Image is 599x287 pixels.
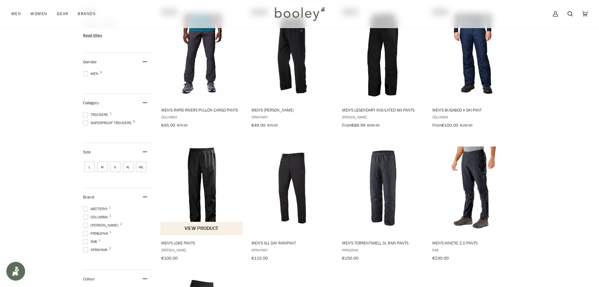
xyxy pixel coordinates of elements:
[431,146,515,230] img: Rab Men's Kinetic 2.0 Pants Beluga - Booley Galway
[251,13,334,97] img: Sprayway Men's Santiago Rainpant Black - Booley Galway
[252,247,333,253] span: Sprayway
[161,114,243,120] span: Columbia
[83,33,152,38] li: Reset filters
[342,240,424,246] span: Men's Torrentshell 3L Rain Pants
[431,8,515,130] a: Men's Bugaboo V Ski Pant
[83,71,100,77] span: Men
[252,114,333,120] span: Sprayway
[57,11,69,17] span: Gear
[342,247,424,253] span: Patagonia
[432,255,449,261] span: €230.00
[341,146,424,230] img: Patagonia Men's Torrentshell 3L Rain Pants Black - Booley Galway
[83,100,99,106] span: Category
[342,114,424,120] span: [PERSON_NAME]
[161,107,243,113] span: Men's Rapid Rivers Pull-On Cargo Pants
[100,71,102,74] span: 9
[341,8,424,130] a: Men's Legendary Insulated Ski Pants
[109,231,111,234] span: 1
[136,162,146,172] span: Size: XXL
[252,122,265,128] span: €49.00
[442,122,458,128] span: €100.00
[432,122,442,128] span: From
[83,276,100,282] span: Colour
[83,59,97,65] span: Gender
[31,11,47,17] span: Women
[78,11,96,17] span: Brands
[109,206,111,209] span: 1
[161,122,175,128] span: €45.00
[83,247,109,253] span: Sprayway
[160,146,244,230] img: Helly Hansen Men's Loke Pants Black - Booley Galway
[120,222,122,226] span: 2
[432,107,514,113] span: Men's Bugaboo V Ski Pant
[83,112,110,118] span: Trousers
[460,123,472,128] span: €130.00
[252,255,268,261] span: €115.00
[83,120,133,126] span: Waterproof Trousers
[160,222,243,235] button: View product
[367,123,380,128] span: €200.00
[83,149,91,155] span: Size
[352,122,365,128] span: €89.99
[98,239,100,242] span: 1
[251,8,334,130] a: Men's Santiago Rainpant
[83,194,94,200] span: Brand
[272,5,327,23] img: Booley
[160,13,244,97] img: Columbia Men's Rapid Rivers Pull-On Cargo Pants Shark - Booley Galway
[83,222,120,228] span: [PERSON_NAME]
[133,120,135,123] span: 8
[109,214,111,217] span: 2
[110,112,112,115] span: 1
[252,240,333,246] span: Men's All Day Rainpant
[251,141,334,263] a: Men's All Day Rainpant
[432,240,514,246] span: Men's Kinetic 2.0 Pants
[123,162,133,172] span: Size: XL
[341,141,424,263] a: Men's Torrentshell 3L Rain Pants
[83,206,109,212] span: Arc'teryx
[83,33,102,38] span: Reset filters
[432,114,514,120] span: Columbia
[342,255,358,261] span: €150.00
[177,123,187,128] span: €75.00
[109,247,111,250] span: 2
[160,8,244,130] a: Men's Rapid Rivers Pull-On Cargo Pants
[6,262,25,281] iframe: Button to open loyalty program pop-up
[83,239,99,244] span: Rab
[161,255,178,261] span: €100.00
[342,107,424,113] span: Men's Legendary Insulated Ski Pants
[432,247,514,253] span: Rab
[160,141,244,263] a: Men's Loke Pants
[267,123,278,128] span: €70.00
[84,162,95,172] span: Size: L
[83,214,109,220] span: Columbia
[341,13,424,97] img: Helly Hansen Men's Legendary Insulated Pants Black - Booley Galway
[252,107,333,113] span: Men's [PERSON_NAME]
[161,247,243,253] span: [PERSON_NAME]
[431,141,515,263] a: Men's Kinetic 2.0 Pants
[110,162,120,172] span: Size: S
[97,162,108,172] span: Size: M
[251,146,334,230] img: Sprayway Men's All Day Rainpant Black - Booley Galway
[83,231,110,236] span: Patagonia
[161,240,243,246] span: Men's Loke Pants
[11,11,21,17] span: Men
[342,122,352,128] span: From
